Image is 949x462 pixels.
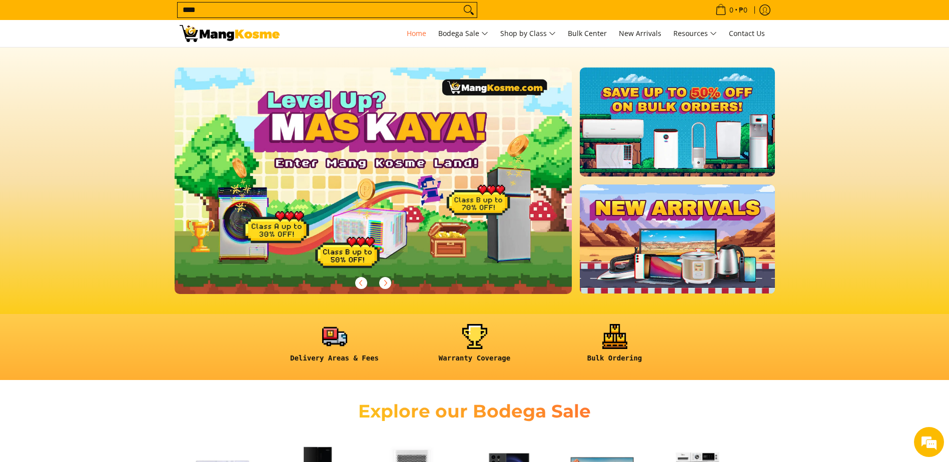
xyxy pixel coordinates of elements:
[175,67,604,310] a: More
[330,400,620,422] h2: Explore our Bodega Sale
[438,27,488,40] span: Bodega Sale
[180,25,280,42] img: Mang Kosme: Your Home Appliances Warehouse Sale Partner!
[290,20,770,47] nav: Main Menu
[619,28,661,38] span: New Arrivals
[374,272,396,294] button: Next
[724,20,770,47] a: Contact Us
[407,28,426,38] span: Home
[550,324,680,370] a: <h6><strong>Bulk Ordering</strong></h6>
[270,324,400,370] a: <h6><strong>Delivery Areas & Fees</strong></h6>
[495,20,561,47] a: Shop by Class
[410,324,540,370] a: <h6><strong>Warranty Coverage</strong></h6>
[673,27,717,40] span: Resources
[500,27,556,40] span: Shop by Class
[461,2,477,17] button: Search
[433,20,493,47] a: Bodega Sale
[402,20,431,47] a: Home
[614,20,666,47] a: New Arrivals
[737,6,749,13] span: ₱0
[668,20,722,47] a: Resources
[712,4,750,15] span: •
[728,6,735,13] span: 0
[568,28,607,38] span: Bulk Center
[350,272,372,294] button: Previous
[729,28,765,38] span: Contact Us
[563,20,612,47] a: Bulk Center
